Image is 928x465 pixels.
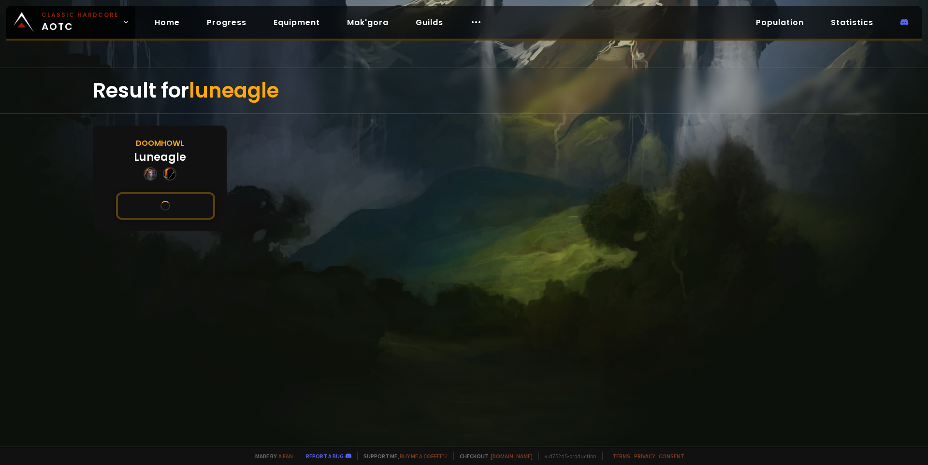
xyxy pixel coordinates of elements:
[491,452,533,460] a: [DOMAIN_NAME]
[136,137,184,149] div: Doomhowl
[400,452,448,460] a: Buy me a coffee
[189,76,279,105] span: luneagle
[612,452,630,460] a: Terms
[42,11,119,19] small: Classic Hardcore
[6,6,135,39] a: Classic HardcoreAOTC
[659,452,684,460] a: Consent
[266,13,328,32] a: Equipment
[748,13,812,32] a: Population
[249,452,293,460] span: Made by
[93,68,835,113] div: Result for
[538,452,596,460] span: v. d752d5 - production
[634,452,655,460] a: Privacy
[42,11,119,34] span: AOTC
[134,149,186,165] div: Luneagle
[408,13,451,32] a: Guilds
[306,452,344,460] a: Report a bug
[453,452,533,460] span: Checkout
[339,13,396,32] a: Mak'gora
[116,192,215,220] button: See this character
[199,13,254,32] a: Progress
[278,452,293,460] a: a fan
[823,13,881,32] a: Statistics
[357,452,448,460] span: Support me,
[147,13,188,32] a: Home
